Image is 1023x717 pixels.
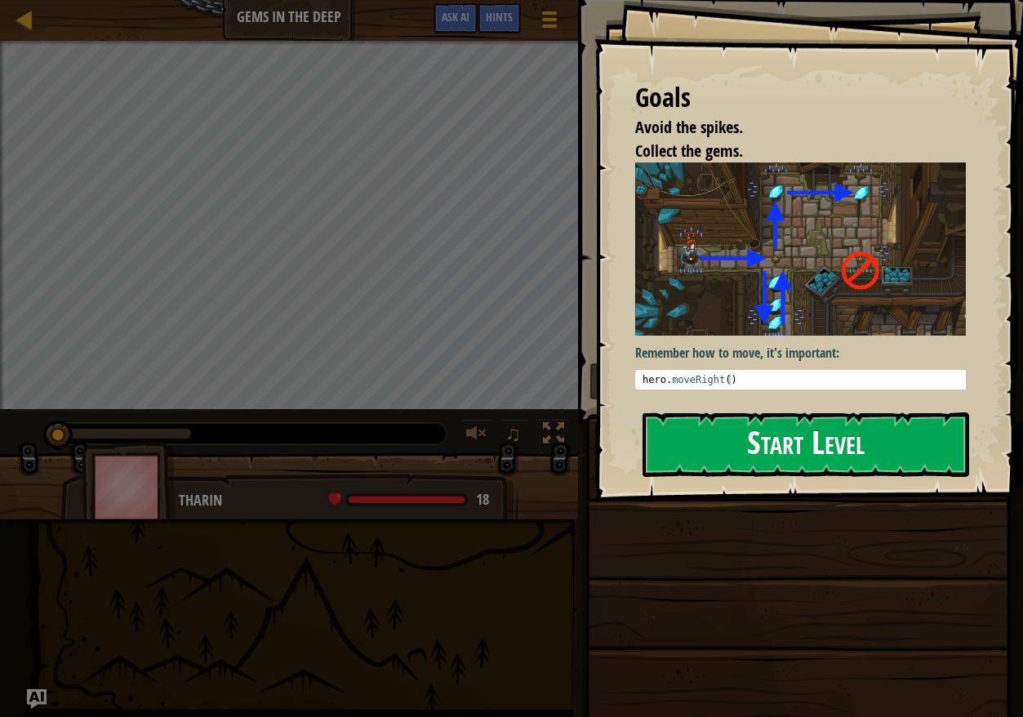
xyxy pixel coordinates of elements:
[635,344,978,363] p: Remember how to move, it's important:
[27,689,47,709] button: Ask AI
[537,419,570,452] button: Toggle fullscreen
[529,3,570,42] button: Show game menu
[589,363,1002,400] button: Run
[615,140,962,163] li: Collect the gems.
[434,3,478,33] button: Ask AI
[486,9,513,24] span: Hints
[635,116,743,138] span: Avoid the spikes.
[615,116,962,140] li: Avoid the spikes.
[442,9,469,24] span: Ask AI
[476,489,489,510] span: 18
[179,490,501,511] div: Tharin
[635,79,966,117] div: Goals
[635,140,743,162] span: Collect the gems.
[501,419,529,452] button: ♫
[635,163,978,335] img: Gems in the deep
[82,442,176,532] img: thang_avatar_frame.png
[643,412,969,477] button: Start Level
[328,492,489,507] div: health: 18 / 18
[460,419,493,452] button: Adjust volume
[505,421,521,446] span: ♫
